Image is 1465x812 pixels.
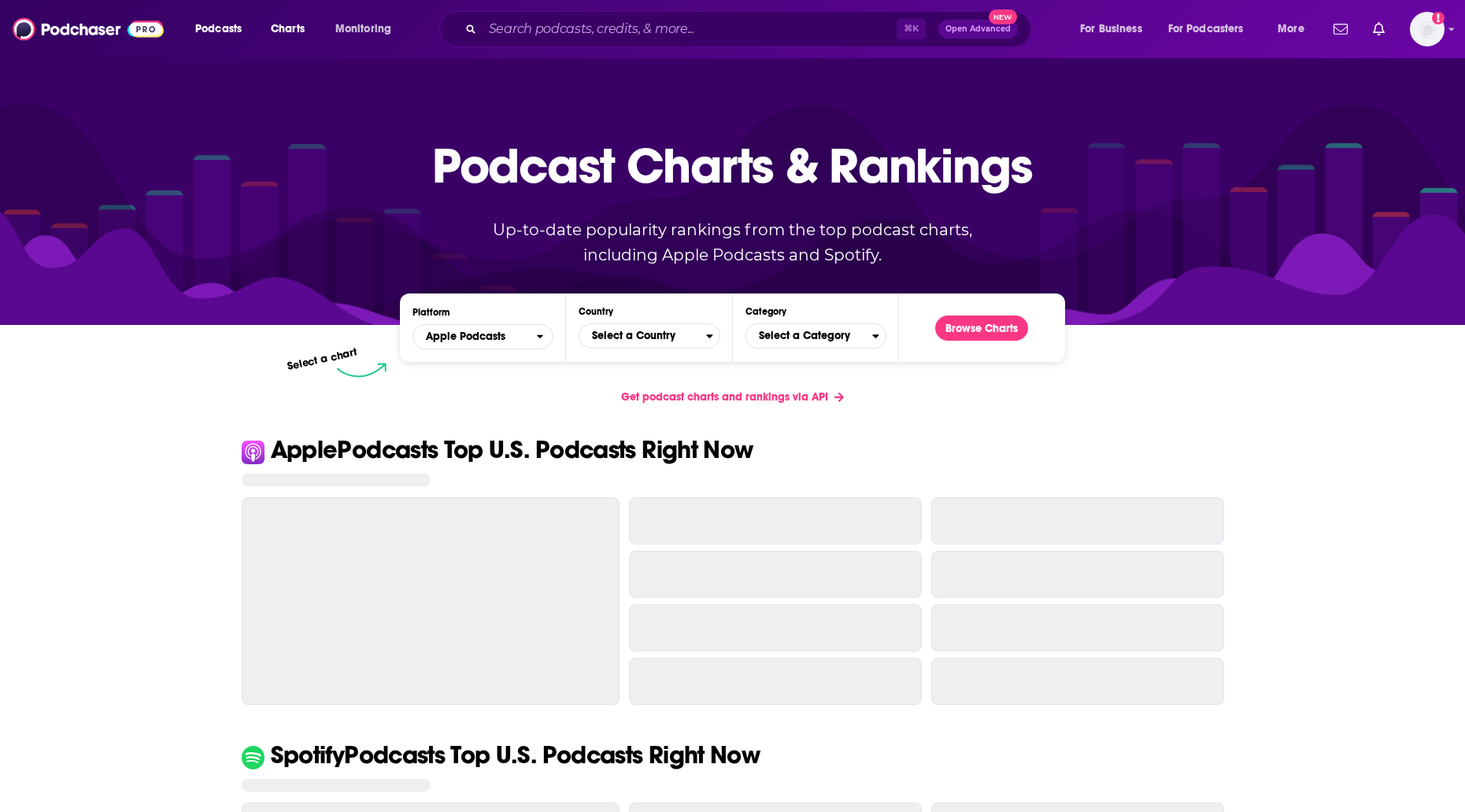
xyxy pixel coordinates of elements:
[935,316,1028,341] button: Browse Charts
[1069,17,1162,42] button: open menu
[483,17,897,42] input: Search podcasts, credits, & more...
[1410,12,1445,46] span: Logged in as itang
[242,441,265,463] img: Apple Icon
[261,17,314,42] a: Charts
[1432,12,1445,24] svg: Add a profile image
[938,20,1018,39] button: Open AdvancedNew
[412,324,553,349] button: open menu
[287,345,359,373] p: Select a chart
[1158,17,1267,42] button: open menu
[413,323,536,350] span: Apple Podcasts
[184,17,262,42] button: open menu
[746,323,872,349] span: Select a Category
[579,323,705,349] span: Select a Country
[897,19,926,39] span: ⌘ K
[1327,16,1354,42] a: Show notifications dropdown
[1278,18,1304,40] span: More
[337,363,387,378] img: select arrow
[1367,16,1391,42] a: Show notifications dropdown
[13,14,164,44] img: Podchaser - Follow, Share and Rate Podcasts
[1267,17,1324,42] button: open menu
[989,9,1017,24] span: New
[945,25,1011,33] span: Open Advanced
[1410,12,1445,46] img: User Profile
[745,323,886,349] button: Categories
[1080,18,1142,40] span: For Business
[1410,12,1445,46] button: Show profile menu
[242,746,265,769] img: Spotify Icon
[621,390,828,404] span: Get podcast charts and rankings via API
[271,743,760,768] p: Spotify Podcasts Top U.S. Podcasts Right Now
[432,114,1033,216] p: Podcast Charts & Rankings
[454,11,1046,47] div: Search podcasts, credits, & more...
[335,18,391,40] span: Monitoring
[195,18,242,40] span: Podcasts
[609,378,856,416] a: Get podcast charts and rankings via API
[271,18,305,40] span: Charts
[271,437,753,463] p: Apple Podcasts Top U.S. Podcasts Right Now
[579,323,720,349] button: Countries
[324,17,412,42] button: open menu
[1168,18,1244,40] span: For Podcasters
[412,324,553,349] h2: Platforms
[462,217,1004,268] p: Up-to-date popularity rankings from the top podcast charts, including Apple Podcasts and Spotify.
